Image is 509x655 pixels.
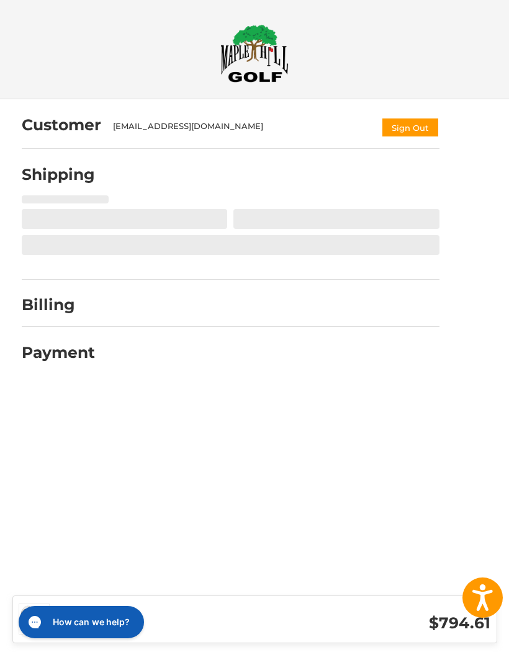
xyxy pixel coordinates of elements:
[12,602,148,643] iframe: Gorgias live chat messenger
[220,24,289,82] img: Maple Hill Golf
[22,343,95,362] h2: Payment
[62,610,276,625] h3: 2 Items
[22,115,101,135] h2: Customer
[276,613,490,633] h3: $794.61
[22,165,95,184] h2: Shipping
[113,120,369,138] div: [EMAIL_ADDRESS][DOMAIN_NAME]
[22,295,94,314] h2: Billing
[381,117,439,138] button: Sign Out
